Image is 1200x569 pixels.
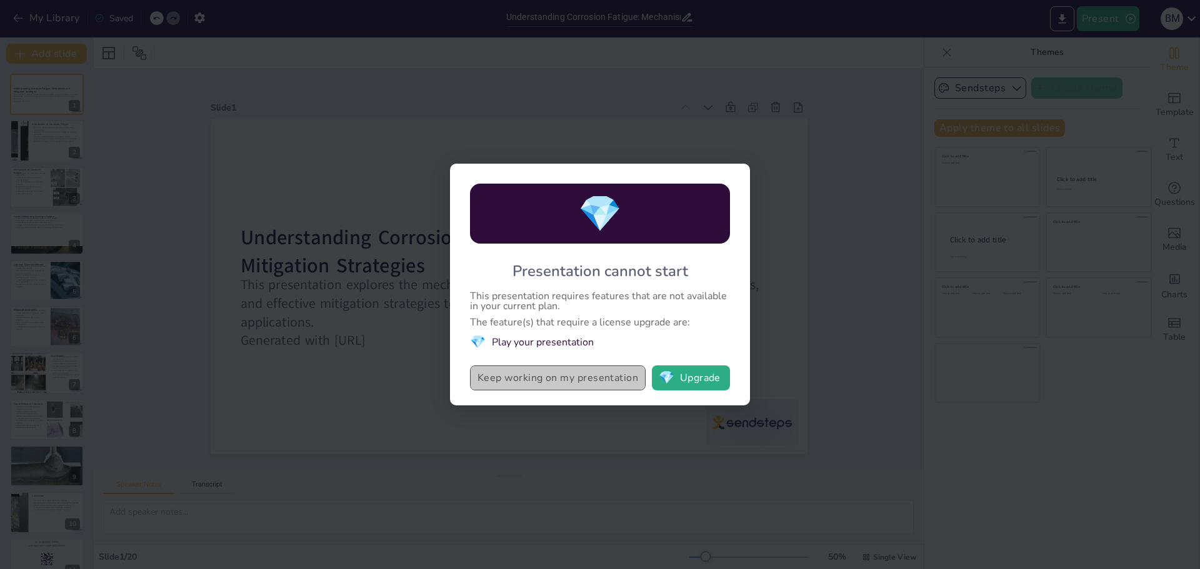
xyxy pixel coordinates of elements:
div: The feature(s) that require a license upgrade are: [470,317,730,327]
span: diamond [578,190,622,238]
span: diamond [659,372,674,384]
button: diamondUpgrade [652,365,730,390]
div: Presentation cannot start [512,261,688,281]
li: Play your presentation [470,334,730,350]
span: diamond [470,334,486,350]
div: This presentation requires features that are not available in your current plan. [470,291,730,311]
button: Keep working on my presentation [470,365,646,390]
